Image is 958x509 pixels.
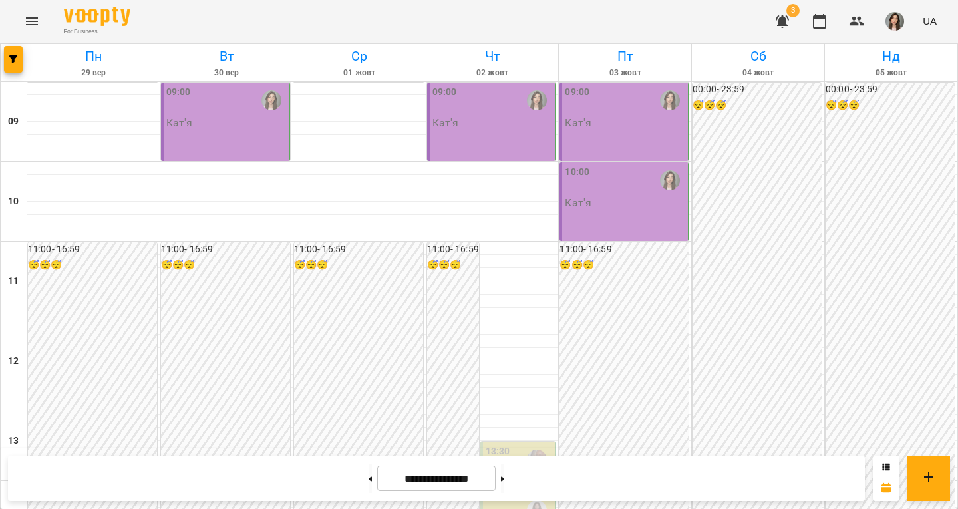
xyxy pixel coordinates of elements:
[8,114,19,129] h6: 09
[166,85,191,100] label: 09:00
[162,67,291,79] h6: 30 вер
[432,85,457,100] label: 09:00
[8,434,19,448] h6: 13
[28,242,157,257] h6: 11:00 - 16:59
[294,242,423,257] h6: 11:00 - 16:59
[8,354,19,369] h6: 12
[428,46,557,67] h6: Чт
[28,258,157,273] h6: 😴😴😴
[826,98,955,113] h6: 😴😴😴
[29,67,158,79] h6: 29 вер
[64,27,130,36] span: For Business
[294,258,423,273] h6: 😴😴😴
[565,197,591,208] p: Кат'я
[660,90,680,110] img: Катя
[166,117,193,128] p: Кат'я
[16,5,48,37] button: Menu
[486,444,510,459] label: 13:30
[295,67,424,79] h6: 01 жовт
[827,67,955,79] h6: 05 жовт
[923,14,937,28] span: UA
[427,258,479,273] h6: 😴😴😴
[64,7,130,26] img: Voopty Logo
[917,9,942,33] button: UA
[827,46,955,67] h6: Нд
[786,4,800,17] span: 3
[565,85,589,100] label: 09:00
[694,67,822,79] h6: 04 жовт
[295,46,424,67] h6: Ср
[561,46,689,67] h6: Пт
[565,117,591,128] p: Кат'я
[565,165,589,180] label: 10:00
[162,46,291,67] h6: Вт
[527,90,547,110] img: Катя
[161,242,290,257] h6: 11:00 - 16:59
[8,274,19,289] h6: 11
[559,242,689,257] h6: 11:00 - 16:59
[432,117,459,128] p: Кат'я
[885,12,904,31] img: b4b2e5f79f680e558d085f26e0f4a95b.jpg
[29,46,158,67] h6: Пн
[693,98,822,113] h6: 😴😴😴
[826,83,955,97] h6: 00:00 - 23:59
[559,258,689,273] h6: 😴😴😴
[694,46,822,67] h6: Сб
[693,83,822,97] h6: 00:00 - 23:59
[261,90,281,110] img: Катя
[427,242,479,257] h6: 11:00 - 16:59
[428,67,557,79] h6: 02 жовт
[161,258,290,273] h6: 😴😴😴
[660,170,680,190] img: Катя
[561,67,689,79] h6: 03 жовт
[8,194,19,209] h6: 10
